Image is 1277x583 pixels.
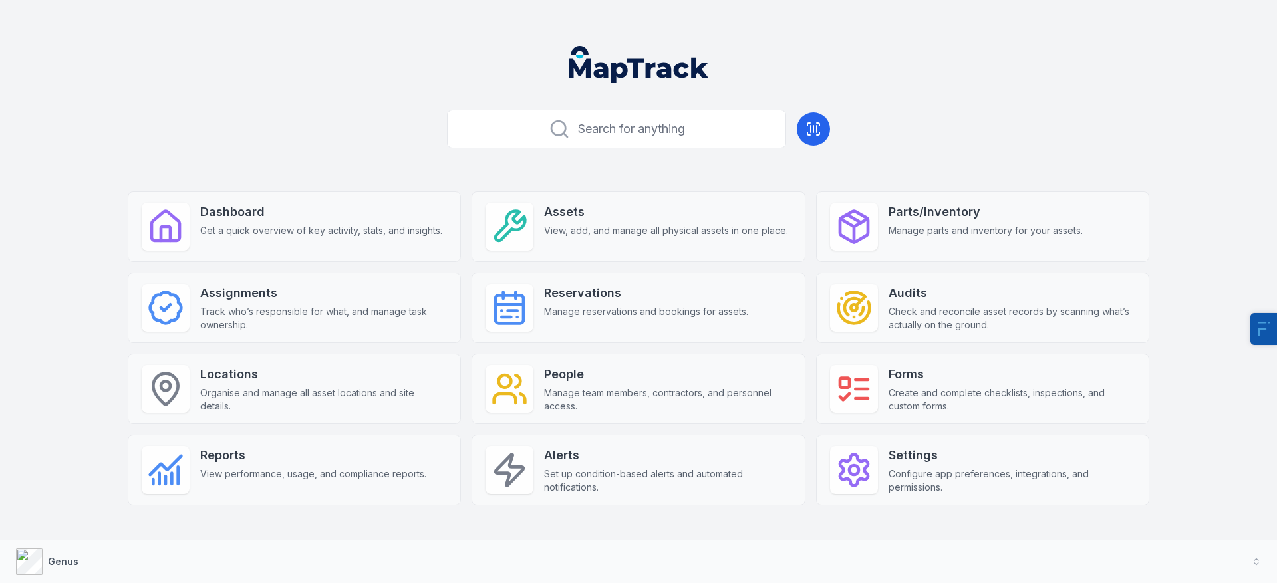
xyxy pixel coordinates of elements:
[889,365,1135,384] strong: Forms
[200,386,447,413] span: Organise and manage all asset locations and site details.
[889,203,1083,221] strong: Parts/Inventory
[544,203,788,221] strong: Assets
[128,354,461,424] a: LocationsOrganise and manage all asset locations and site details.
[472,273,805,343] a: ReservationsManage reservations and bookings for assets.
[544,224,788,237] span: View, add, and manage all physical assets in one place.
[447,110,786,148] button: Search for anything
[578,120,685,138] span: Search for anything
[544,467,791,494] span: Set up condition-based alerts and automated notifications.
[544,284,748,302] strong: Reservations
[544,365,791,384] strong: People
[128,435,461,505] a: ReportsView performance, usage, and compliance reports.
[472,354,805,424] a: PeopleManage team members, contractors, and personnel access.
[544,305,748,318] span: Manage reservations and bookings for assets.
[547,46,730,83] nav: Global
[544,446,791,465] strong: Alerts
[544,386,791,413] span: Manage team members, contractors, and personnel access.
[48,556,78,567] strong: Genus
[816,191,1149,262] a: Parts/InventoryManage parts and inventory for your assets.
[472,191,805,262] a: AssetsView, add, and manage all physical assets in one place.
[889,446,1135,465] strong: Settings
[200,446,426,465] strong: Reports
[128,191,461,262] a: DashboardGet a quick overview of key activity, stats, and insights.
[200,467,426,481] span: View performance, usage, and compliance reports.
[200,203,442,221] strong: Dashboard
[200,224,442,237] span: Get a quick overview of key activity, stats, and insights.
[200,284,447,302] strong: Assignments
[816,354,1149,424] a: FormsCreate and complete checklists, inspections, and custom forms.
[889,386,1135,413] span: Create and complete checklists, inspections, and custom forms.
[889,224,1083,237] span: Manage parts and inventory for your assets.
[816,435,1149,505] a: SettingsConfigure app preferences, integrations, and permissions.
[889,467,1135,494] span: Configure app preferences, integrations, and permissions.
[889,284,1135,302] strong: Audits
[472,435,805,505] a: AlertsSet up condition-based alerts and automated notifications.
[200,305,447,332] span: Track who’s responsible for what, and manage task ownership.
[200,365,447,384] strong: Locations
[128,273,461,343] a: AssignmentsTrack who’s responsible for what, and manage task ownership.
[889,305,1135,332] span: Check and reconcile asset records by scanning what’s actually on the ground.
[816,273,1149,343] a: AuditsCheck and reconcile asset records by scanning what’s actually on the ground.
